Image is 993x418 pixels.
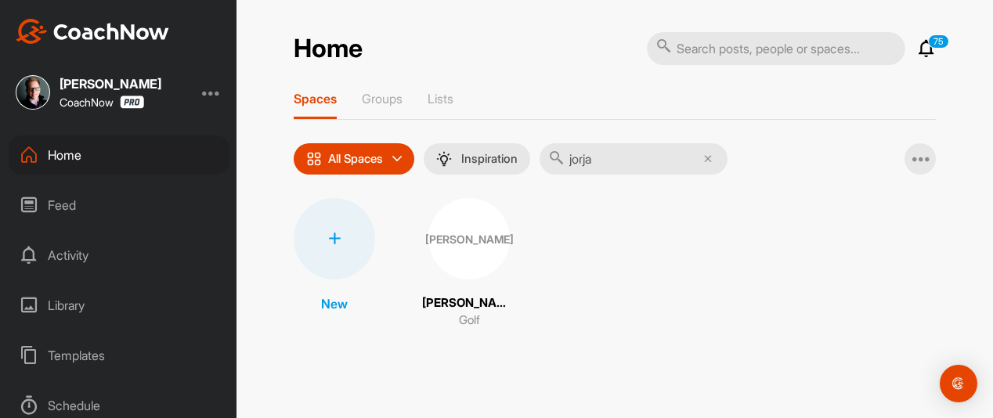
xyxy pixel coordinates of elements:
[928,34,949,49] p: 75
[362,91,403,106] p: Groups
[461,153,518,165] p: Inspiration
[9,336,229,375] div: Templates
[459,312,480,330] p: Golf
[540,143,728,175] input: Search...
[294,34,363,64] h2: Home
[9,186,229,225] div: Feed
[428,91,453,106] p: Lists
[306,151,322,167] img: icon
[428,198,510,279] div: [PERSON_NAME]
[9,135,229,175] div: Home
[9,286,229,325] div: Library
[16,75,50,110] img: square_20b62fea31acd0f213c23be39da22987.jpg
[120,95,144,109] img: CoachNow Pro
[60,77,161,90] div: [PERSON_NAME]
[647,32,905,65] input: Search posts, people or spaces...
[328,153,383,165] p: All Spaces
[9,236,229,275] div: Activity
[294,91,337,106] p: Spaces
[436,151,452,167] img: menuIcon
[422,198,516,330] a: [PERSON_NAME][PERSON_NAME]Golf
[321,294,348,313] p: New
[940,365,977,402] div: Open Intercom Messenger
[16,19,169,44] img: CoachNow
[60,95,144,109] div: CoachNow
[422,294,516,312] p: [PERSON_NAME]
